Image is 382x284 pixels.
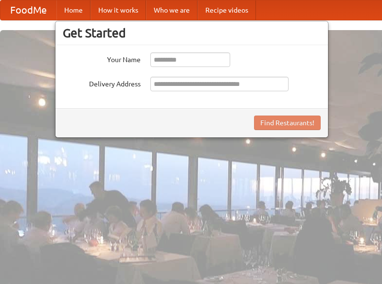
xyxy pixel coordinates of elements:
[63,52,141,65] label: Your Name
[63,26,321,40] h3: Get Started
[91,0,146,20] a: How it works
[56,0,91,20] a: Home
[63,77,141,89] label: Delivery Address
[198,0,256,20] a: Recipe videos
[0,0,56,20] a: FoodMe
[254,116,321,130] button: Find Restaurants!
[146,0,198,20] a: Who we are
